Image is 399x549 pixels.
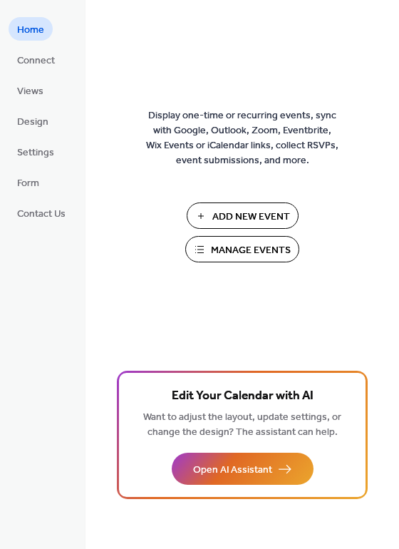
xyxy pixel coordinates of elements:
span: Connect [17,53,55,68]
span: Views [17,84,43,99]
a: Connect [9,48,63,71]
span: Design [17,115,48,130]
a: Contact Us [9,201,74,225]
button: Manage Events [185,236,299,262]
span: Add New Event [212,210,290,225]
span: Open AI Assistant [193,463,272,478]
a: Home [9,17,53,41]
span: Manage Events [211,243,291,258]
span: Contact Us [17,207,66,222]
span: Home [17,23,44,38]
a: Design [9,109,57,133]
span: Form [17,176,39,191]
span: Settings [17,145,54,160]
button: Add New Event [187,202,299,229]
a: Views [9,78,52,102]
a: Form [9,170,48,194]
span: Display one-time or recurring events, sync with Google, Outlook, Zoom, Eventbrite, Wix Events or ... [146,108,338,168]
span: Want to adjust the layout, update settings, or change the design? The assistant can help. [143,408,341,442]
span: Edit Your Calendar with AI [172,386,313,406]
a: Settings [9,140,63,163]
button: Open AI Assistant [172,453,313,485]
